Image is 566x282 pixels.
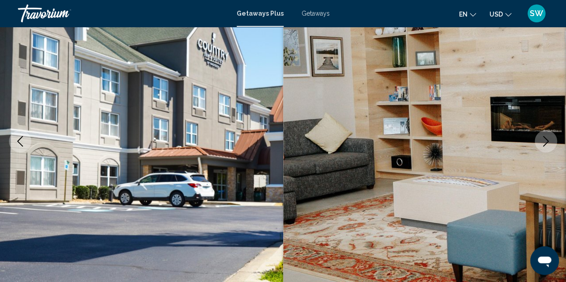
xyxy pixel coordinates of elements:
[459,8,476,21] button: Change language
[525,4,548,23] button: User Menu
[489,11,503,18] span: USD
[530,9,543,18] span: SW
[489,8,511,21] button: Change currency
[535,130,557,152] button: Next image
[18,4,228,22] a: Travorium
[530,246,559,275] iframe: Button to launch messaging window
[302,10,330,17] a: Getaways
[459,11,468,18] span: en
[237,10,284,17] a: Getaways Plus
[9,130,31,152] button: Previous image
